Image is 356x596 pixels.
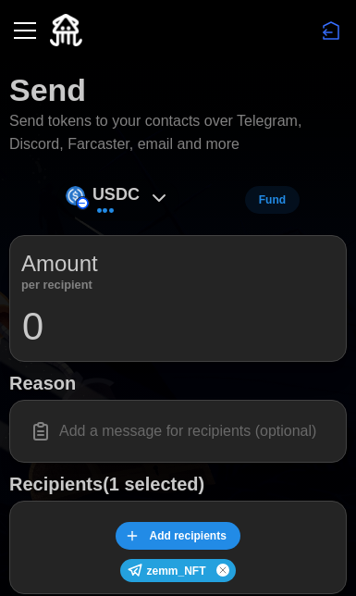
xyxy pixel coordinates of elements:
[9,371,347,395] h1: Reason
[146,564,205,579] p: zemm_NFT
[21,280,98,290] p: per recipient
[92,181,140,208] p: USDC
[259,187,286,213] span: Fund
[9,110,347,156] p: Send tokens to your contacts over Telegram, Discord, Farcaster, email and more
[9,472,347,496] h1: Recipients (1 selected)
[21,412,335,451] input: Add a message for recipients (optional)
[21,247,98,280] p: Amount
[315,15,347,46] button: Disconnect
[116,522,240,550] button: Add recipients
[245,186,300,214] button: Fund
[50,14,82,46] img: Quidli
[9,69,86,110] h1: Send
[66,186,85,205] img: USDC (on Base)
[21,304,335,350] input: 0
[149,523,226,549] span: Add recipients
[216,564,229,577] button: Remove user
